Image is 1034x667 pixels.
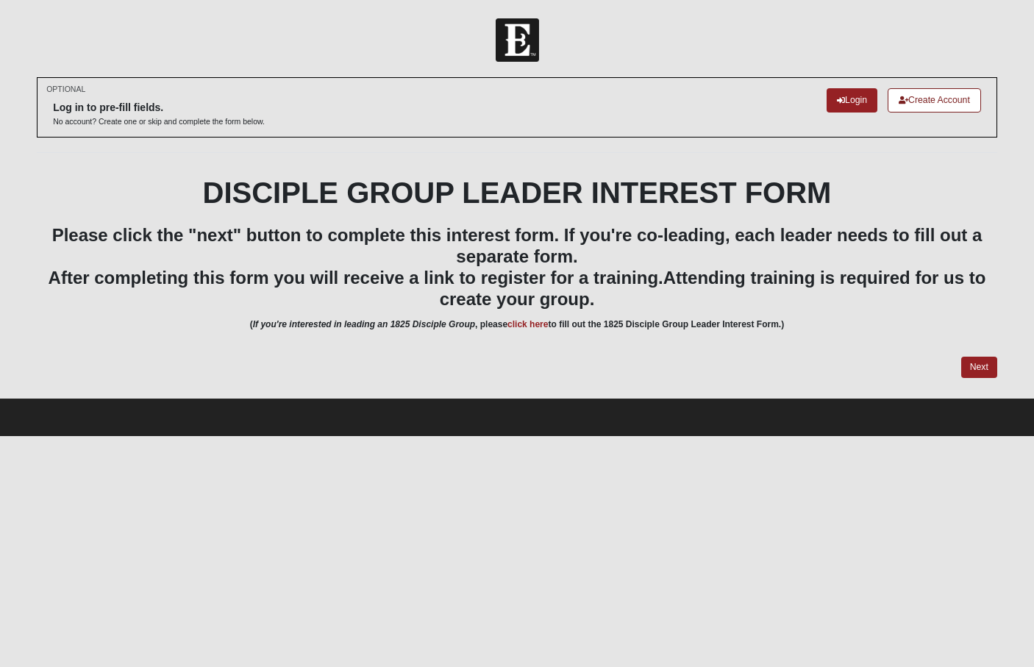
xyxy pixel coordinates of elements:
span: Attending training is required for us to create your group. [440,268,986,309]
img: Church of Eleven22 Logo [496,18,539,62]
p: No account? Create one or skip and complete the form below. [53,116,265,127]
a: click here [507,319,548,329]
small: OPTIONAL [46,84,85,95]
a: Next [961,357,997,378]
a: Create Account [888,88,981,113]
b: DISCIPLE GROUP LEADER INTEREST FORM [203,176,832,209]
h6: ( , please to fill out the 1825 Disciple Group Leader Interest Form.) [37,319,997,329]
h3: Please click the "next" button to complete this interest form. If you're co-leading, each leader ... [37,225,997,310]
i: If you're interested in leading an 1825 Disciple Group [253,319,475,329]
h6: Log in to pre-fill fields. [53,101,265,114]
a: Login [827,88,877,113]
